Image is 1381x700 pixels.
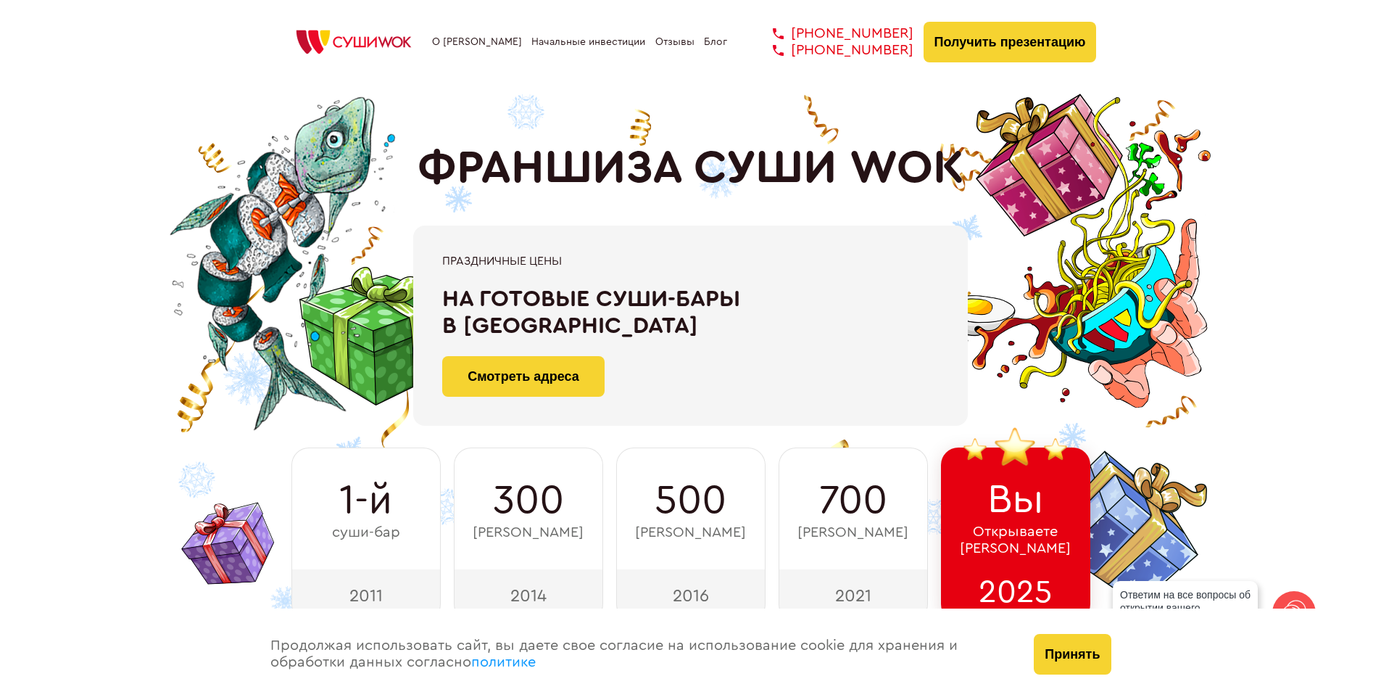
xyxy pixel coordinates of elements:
[1034,634,1111,675] button: Принять
[616,569,766,622] div: 2016
[819,477,887,524] span: 700
[442,356,605,397] a: Смотреть адреса
[704,36,727,48] a: Блог
[751,42,913,59] a: [PHONE_NUMBER]
[332,524,400,541] span: суши-бар
[285,26,423,58] img: СУШИWOK
[256,609,1020,700] div: Продолжая использовать сайт, вы даете свое согласие на использование cookie для хранения и обрабо...
[442,286,939,339] div: На готовые суши-бары в [GEOGRAPHIC_DATA]
[655,477,726,524] span: 500
[531,36,645,48] a: Начальные инвестиции
[960,524,1071,557] span: Открываете [PERSON_NAME]
[941,569,1090,622] div: 2025
[779,569,928,622] div: 2021
[339,477,392,524] span: 1-й
[432,36,522,48] a: О [PERSON_NAME]
[635,524,746,541] span: [PERSON_NAME]
[751,25,913,42] a: [PHONE_NUMBER]
[471,655,536,670] a: политике
[655,36,694,48] a: Отзывы
[924,22,1097,62] button: Получить презентацию
[291,569,441,622] div: 2011
[442,255,939,268] div: Праздничные цены
[797,524,908,541] span: [PERSON_NAME]
[454,569,603,622] div: 2014
[1113,581,1258,635] div: Ответим на все вопросы об открытии вашего [PERSON_NAME]!
[987,477,1044,523] span: Вы
[473,524,584,541] span: [PERSON_NAME]
[418,141,964,195] h1: ФРАНШИЗА СУШИ WOK
[493,477,564,524] span: 300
